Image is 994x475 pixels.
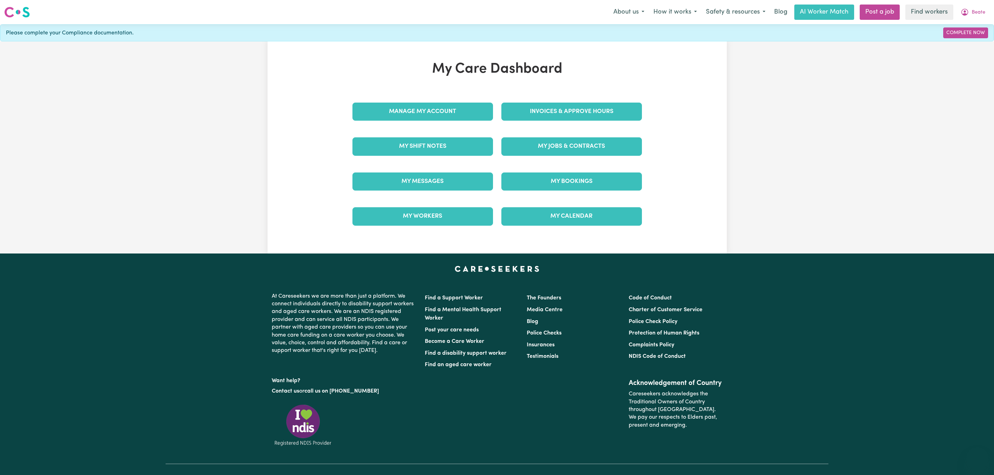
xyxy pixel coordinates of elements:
a: Post your care needs [425,327,479,333]
a: Contact us [272,388,299,394]
p: Careseekers acknowledges the Traditional Owners of Country throughout [GEOGRAPHIC_DATA]. We pay o... [629,387,722,432]
a: Find an aged care worker [425,362,492,368]
a: My Workers [352,207,493,225]
a: My Shift Notes [352,137,493,155]
span: Beate [972,9,985,16]
a: Complete Now [943,27,988,38]
a: Blog [770,5,792,20]
a: Protection of Human Rights [629,330,699,336]
a: Police Check Policy [629,319,677,324]
a: My Messages [352,172,493,191]
span: Please complete your Compliance documentation. [6,29,134,37]
a: Blog [527,319,538,324]
h1: My Care Dashboard [348,61,646,78]
a: Careseekers logo [4,4,30,20]
a: Complaints Policy [629,342,674,348]
a: Police Checks [527,330,562,336]
a: Insurances [527,342,555,348]
a: Find workers [905,5,953,20]
a: Post a job [860,5,900,20]
a: Find a Mental Health Support Worker [425,307,501,321]
a: My Bookings [501,172,642,191]
h2: Acknowledgement of Country [629,379,722,387]
a: My Calendar [501,207,642,225]
button: About us [609,5,649,19]
p: At Careseekers we are more than just a platform. We connect individuals directly to disability su... [272,290,416,357]
a: AI Worker Match [794,5,854,20]
a: Testimonials [527,354,558,359]
a: Invoices & Approve Hours [501,103,642,121]
button: My Account [956,5,990,19]
button: Safety & resources [701,5,770,19]
a: Become a Care Worker [425,339,484,344]
a: Find a disability support worker [425,351,507,356]
a: Find a Support Worker [425,295,483,301]
a: Code of Conduct [629,295,672,301]
img: Careseekers logo [4,6,30,18]
a: Charter of Customer Service [629,307,702,313]
iframe: Button to launch messaging window, conversation in progress [966,447,988,469]
a: Careseekers home page [455,266,539,272]
a: Manage My Account [352,103,493,121]
p: or [272,385,416,398]
a: NDIS Code of Conduct [629,354,686,359]
p: Want help? [272,374,416,385]
button: How it works [649,5,701,19]
img: Registered NDIS provider [272,403,334,447]
a: call us on [PHONE_NUMBER] [304,388,379,394]
a: Media Centre [527,307,563,313]
a: The Founders [527,295,561,301]
a: My Jobs & Contracts [501,137,642,155]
